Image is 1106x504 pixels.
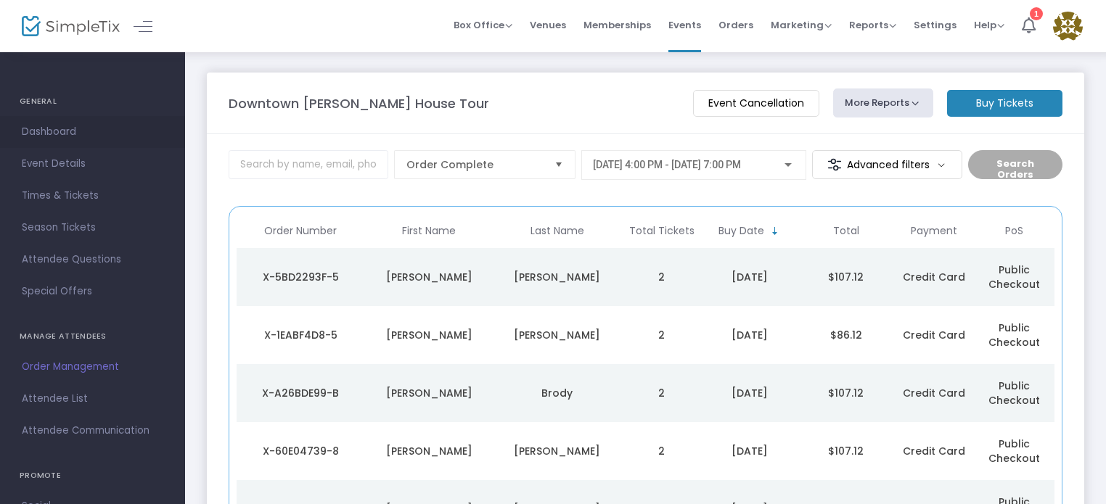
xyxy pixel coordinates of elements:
[771,18,832,32] span: Marketing
[718,225,764,237] span: Buy Date
[20,87,165,116] h4: GENERAL
[369,270,490,284] div: Nancy
[369,386,490,400] div: Melissa
[369,328,490,342] div: Nancy
[798,422,894,480] td: $107.12
[798,248,894,306] td: $107.12
[903,270,965,284] span: Credit Card
[20,461,165,490] h4: PROMOTE
[22,123,163,141] span: Dashboard
[621,422,701,480] td: 2
[621,306,701,364] td: 2
[668,7,701,44] span: Events
[229,150,388,179] input: Search by name, email, phone, order number, ip address, or last 4 digits of card
[988,321,1040,350] span: Public Checkout
[833,88,933,117] button: More Reports
[497,328,618,342] div: Kelley
[229,94,489,113] m-panel-title: Downtown [PERSON_NAME] House Tour
[497,386,618,400] div: Brody
[988,379,1040,408] span: Public Checkout
[705,270,795,284] div: 8/19/2025
[454,18,512,32] span: Box Office
[583,7,651,44] span: Memberships
[1030,7,1043,20] div: 1
[406,157,543,172] span: Order Complete
[369,444,490,458] div: Lisa
[718,7,753,44] span: Orders
[621,248,701,306] td: 2
[22,282,163,301] span: Special Offers
[22,389,163,408] span: Attendee List
[911,225,957,237] span: Payment
[240,270,361,284] div: X-5BD2293F-5
[549,151,569,178] button: Select
[593,159,741,170] span: [DATE] 4:00 PM - [DATE] 7:00 PM
[798,364,894,422] td: $107.12
[22,421,163,440] span: Attendee Communication
[974,18,1004,32] span: Help
[264,225,337,237] span: Order Number
[827,157,842,172] img: filter
[798,306,894,364] td: $86.12
[705,386,795,400] div: 8/18/2025
[705,328,795,342] div: 8/19/2025
[22,218,163,237] span: Season Tickets
[988,263,1040,292] span: Public Checkout
[497,270,618,284] div: Lasersohn
[693,90,819,117] m-button: Event Cancellation
[705,444,795,458] div: 8/18/2025
[402,225,456,237] span: First Name
[833,225,859,237] span: Total
[769,226,781,237] span: Sortable
[497,444,618,458] div: Schroeder Bevis
[22,154,163,173] span: Event Details
[22,186,163,205] span: Times & Tickets
[240,444,361,458] div: X-60E04739-8
[22,250,163,269] span: Attendee Questions
[621,214,701,248] th: Total Tickets
[914,7,957,44] span: Settings
[621,364,701,422] td: 2
[22,358,163,376] span: Order Management
[240,386,361,400] div: X-A26BDE99-B
[903,444,965,458] span: Credit Card
[530,7,566,44] span: Venues
[903,328,965,342] span: Credit Card
[849,18,896,32] span: Reports
[812,150,962,179] m-button: Advanced filters
[20,322,165,351] h4: MANAGE ATTENDEES
[988,437,1040,466] span: Public Checkout
[531,225,584,237] span: Last Name
[947,90,1062,117] m-button: Buy Tickets
[1005,225,1023,237] span: PoS
[240,328,361,342] div: X-1EABF4D8-5
[903,386,965,400] span: Credit Card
